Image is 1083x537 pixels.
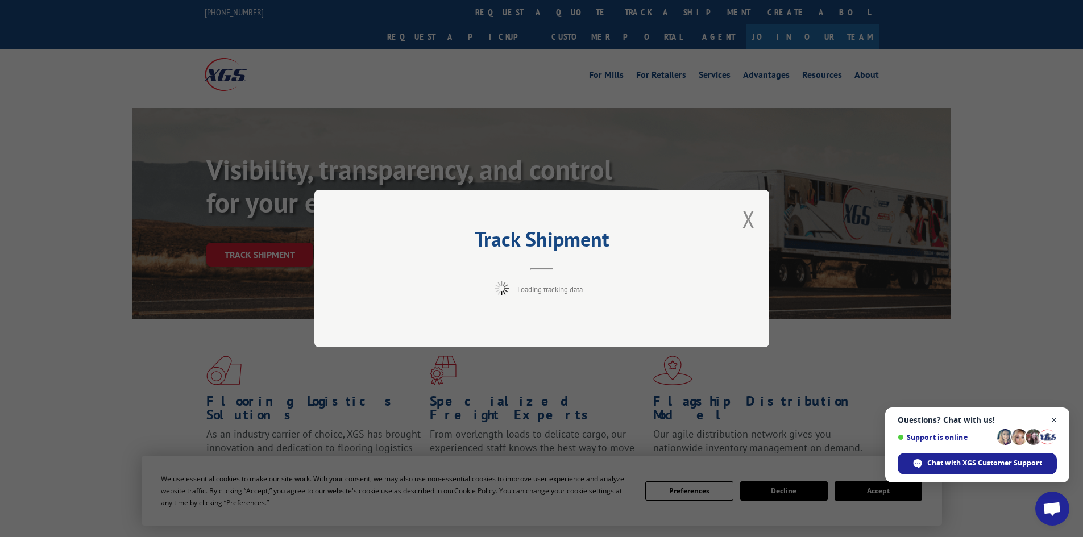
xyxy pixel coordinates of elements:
[742,204,755,234] button: Close modal
[1047,413,1061,427] span: Close chat
[371,231,712,253] h2: Track Shipment
[1035,492,1069,526] div: Open chat
[898,415,1057,424] span: Questions? Chat with us!
[517,285,589,294] span: Loading tracking data...
[898,433,993,442] span: Support is online
[495,281,509,295] img: xgs-loading
[898,453,1057,474] div: Chat with XGS Customer Support
[927,458,1042,468] span: Chat with XGS Customer Support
